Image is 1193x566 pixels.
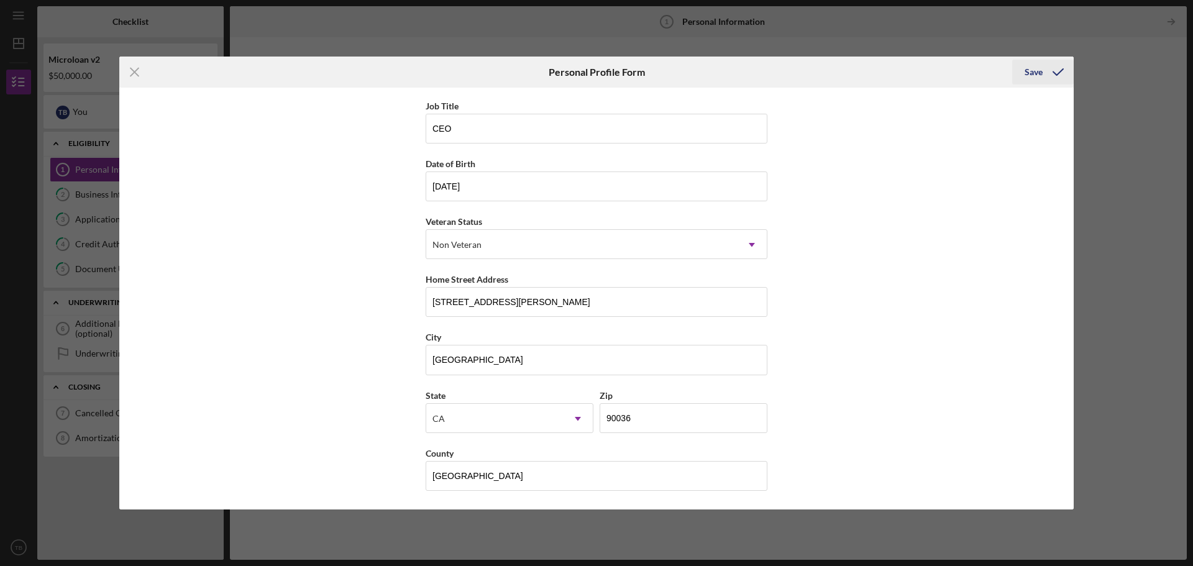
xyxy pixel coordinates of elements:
[426,332,441,342] label: City
[432,414,445,424] div: CA
[1012,60,1074,84] button: Save
[600,390,613,401] label: Zip
[549,66,645,78] h6: Personal Profile Form
[426,101,459,111] label: Job Title
[426,158,475,169] label: Date of Birth
[1025,60,1043,84] div: Save
[432,240,482,250] div: Non Veteran
[426,448,454,459] label: County
[426,274,508,285] label: Home Street Address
